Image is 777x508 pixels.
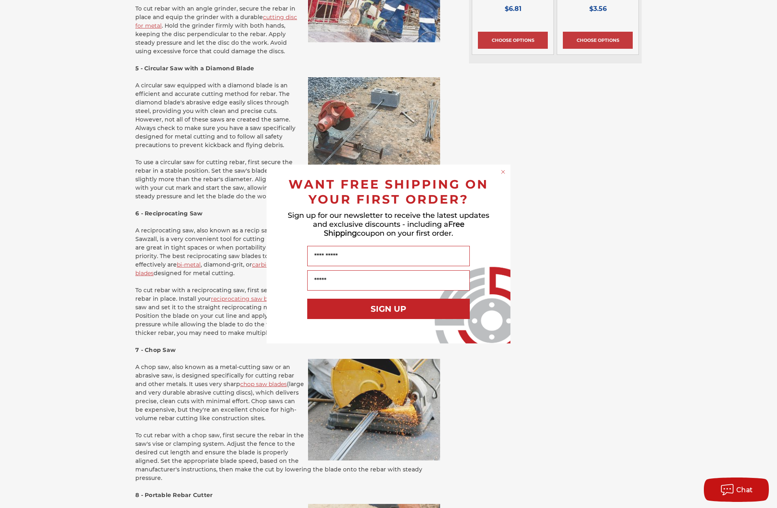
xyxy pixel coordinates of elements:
button: SIGN UP [307,299,470,319]
span: Sign up for our newsletter to receive the latest updates and exclusive discounts - including a co... [288,211,489,238]
button: Chat [704,478,769,502]
button: Close dialog [499,168,507,176]
span: WANT FREE SHIPPING ON YOUR FIRST ORDER? [289,177,488,207]
span: Chat [736,486,753,494]
span: Free Shipping [324,220,464,238]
